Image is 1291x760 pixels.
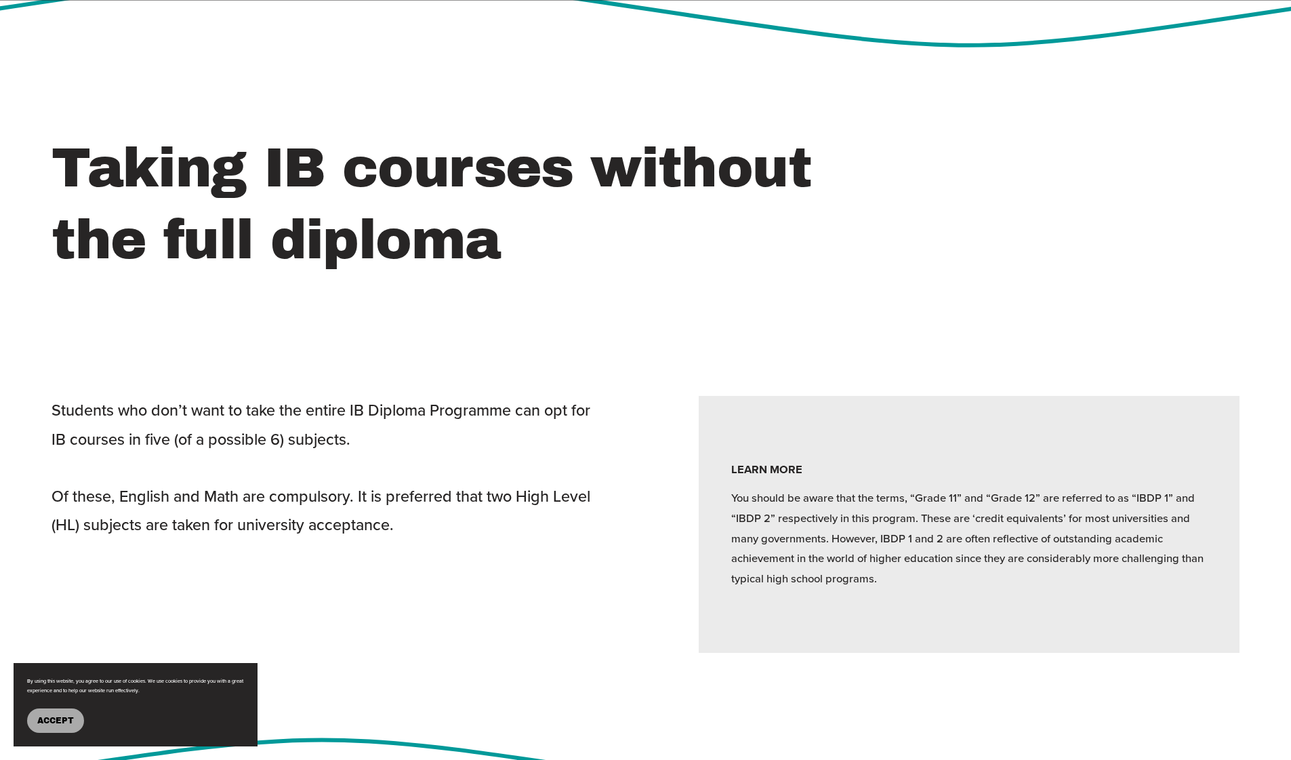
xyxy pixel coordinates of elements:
p: By using this website, you agree to our use of cookies. We use cookies to provide you with a grea... [27,677,244,695]
span: Accept [37,716,74,725]
section: Cookie banner [14,663,258,746]
p: You should be aware that the terms, “Grade 11” and “Grade 12” are referred to as “IBDP 1” and “IB... [731,488,1207,589]
strong: LEARN MORE [731,461,802,477]
button: Accept [27,708,84,733]
h2: Taking IB courses without the full diploma [52,132,1239,277]
p: Students who don’t want to take the entire IB Diploma Programme can opt for IB courses in five (o... [52,396,592,539]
